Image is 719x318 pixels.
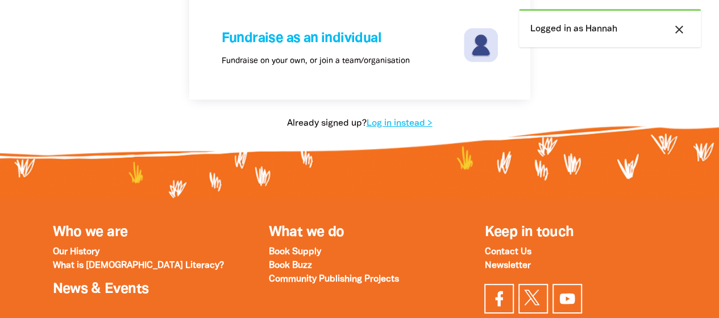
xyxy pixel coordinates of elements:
a: Contact Us [484,248,531,256]
div: Logged in as Hannah [519,9,701,47]
a: Community Publishing Projects [268,275,398,283]
h4: Fundraise as an individual [222,28,461,49]
a: Newsletter [484,262,530,270]
a: Book Supply [268,248,321,256]
a: Book Buzz [268,262,311,270]
p: Fundraise on your own, or join a team/organisation [222,55,410,67]
a: Log in instead > [367,119,433,127]
i: close [672,23,686,36]
span: Keep in touch [484,226,573,239]
a: Find us on Twitter [518,284,548,313]
a: What is [DEMOGRAPHIC_DATA] Literacy? [53,262,224,270]
p: Already signed up? [189,117,530,130]
a: Who we are [53,226,128,239]
a: News & Events [53,283,149,296]
a: Visit our facebook page [484,284,514,313]
a: What we do [268,226,344,239]
img: individuals-svg-4fa13e.svg [464,28,498,62]
a: Our History [53,248,99,256]
a: Find us on YouTube [552,284,582,313]
button: close [669,22,689,37]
